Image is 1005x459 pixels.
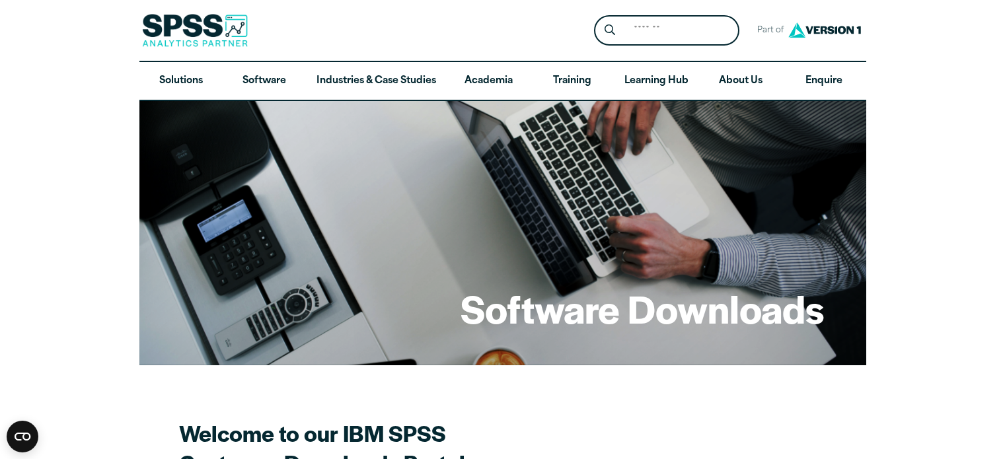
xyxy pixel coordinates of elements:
svg: Search magnifying glass icon [605,24,615,36]
img: SPSS Analytics Partner [142,14,248,47]
a: Enquire [782,62,866,100]
a: Training [530,62,613,100]
span: Part of [750,21,785,40]
button: Open CMP widget [7,421,38,452]
img: Version1 Logo [785,18,864,42]
a: Solutions [139,62,223,100]
a: Software [223,62,306,100]
a: Learning Hub [614,62,699,100]
a: About Us [699,62,782,100]
a: Industries & Case Studies [306,62,447,100]
form: Site Header Search Form [594,15,739,46]
h1: Software Downloads [461,283,824,334]
a: Academia [447,62,530,100]
button: Search magnifying glass icon [597,18,622,43]
nav: Desktop version of site main menu [139,62,866,100]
